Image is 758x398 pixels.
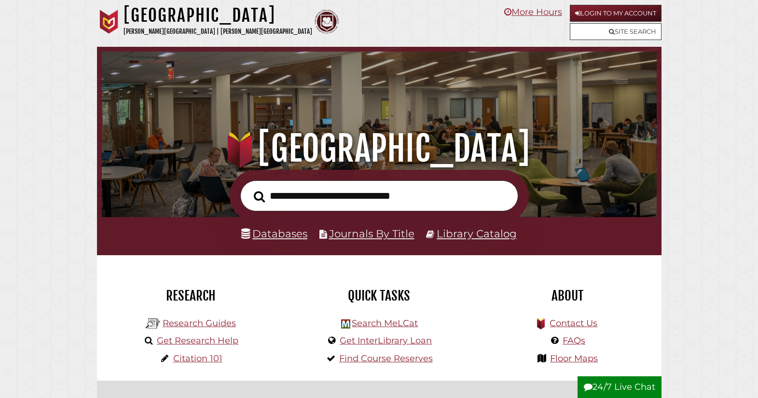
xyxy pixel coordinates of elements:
[124,26,312,37] p: [PERSON_NAME][GEOGRAPHIC_DATA] | [PERSON_NAME][GEOGRAPHIC_DATA]
[329,227,414,240] a: Journals By Title
[340,335,432,346] a: Get InterLibrary Loan
[241,227,307,240] a: Databases
[570,5,662,22] a: Login to My Account
[173,353,222,364] a: Citation 101
[481,288,654,304] h2: About
[352,318,418,329] a: Search MeLCat
[550,318,597,329] a: Contact Us
[113,127,645,170] h1: [GEOGRAPHIC_DATA]
[341,319,350,329] img: Hekman Library Logo
[146,316,160,331] img: Hekman Library Logo
[104,288,278,304] h2: Research
[550,353,598,364] a: Floor Maps
[570,23,662,40] a: Site Search
[124,5,312,26] h1: [GEOGRAPHIC_DATA]
[157,335,238,346] a: Get Research Help
[563,335,585,346] a: FAQs
[254,191,265,203] i: Search
[163,318,236,329] a: Research Guides
[437,227,517,240] a: Library Catalog
[315,10,339,34] img: Calvin Theological Seminary
[97,10,121,34] img: Calvin University
[339,353,433,364] a: Find Course Reserves
[292,288,466,304] h2: Quick Tasks
[504,7,562,17] a: More Hours
[249,188,270,206] button: Search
